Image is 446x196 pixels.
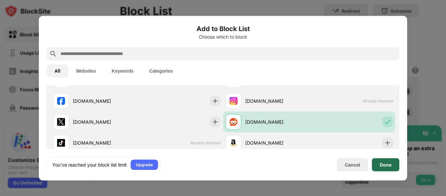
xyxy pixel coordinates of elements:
div: Cancel [345,162,360,168]
div: [DOMAIN_NAME] [245,118,309,125]
button: Categories [141,64,181,77]
h6: Add to Block List [47,24,399,33]
button: Websites [68,64,104,77]
div: [DOMAIN_NAME] [245,139,309,146]
span: Already blocked [363,98,393,103]
img: favicons [230,139,237,147]
img: favicons [57,139,65,147]
img: favicons [230,97,237,105]
div: Upgrade [136,161,153,168]
div: Choose which to block [47,34,399,39]
img: favicons [230,118,237,126]
div: [DOMAIN_NAME] [73,98,137,104]
div: You’ve reached your block list limit [52,161,127,168]
div: Done [380,162,391,167]
img: favicons [57,97,65,105]
img: favicons [57,118,65,126]
button: Keywords [104,64,141,77]
button: All [47,64,68,77]
div: [DOMAIN_NAME] [245,98,309,104]
div: [DOMAIN_NAME] [73,118,137,125]
div: [DOMAIN_NAME] [73,139,137,146]
span: Already blocked [190,140,220,145]
img: search.svg [49,50,57,58]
